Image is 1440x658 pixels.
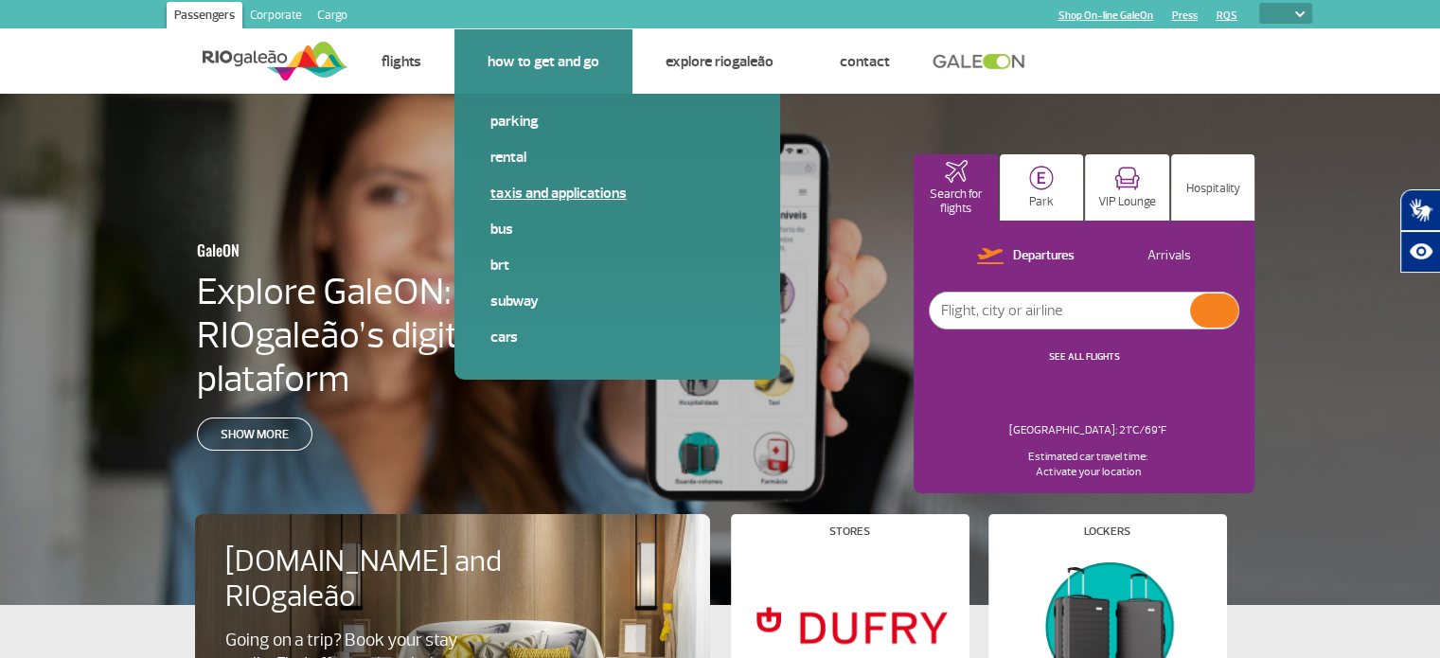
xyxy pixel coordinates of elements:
[971,244,1080,269] button: Departures
[1106,244,1197,269] button: Arrivals
[923,187,988,216] p: Search for flights
[930,293,1190,329] input: Flight, city or airline
[1217,9,1237,22] a: RQS
[945,160,968,183] img: airplaneHomeActive.svg
[490,183,744,204] a: Taxis and applications
[1084,526,1130,537] h4: Lockers
[1040,450,1159,480] p: Estimated car travel time: Activate your location
[829,526,870,537] h4: Stores
[1400,189,1440,231] button: Abrir tradutor de língua de sinais.
[1172,9,1198,22] a: Press
[490,255,744,276] a: BRT
[488,52,599,71] a: How to get and go
[197,418,312,451] a: Show more
[1043,349,1126,365] button: SEE ALL FLIGHTS
[1400,231,1440,273] button: Abrir recursos assistivos.
[197,270,606,400] h4: Explore GaleON: RIOgaleão’s digital plataform
[1114,167,1140,190] img: vipRoom.svg
[666,52,773,71] a: Explore RIOgaleão
[1098,195,1156,209] p: VIP Lounge
[1000,154,1084,221] button: Park
[1029,195,1054,209] p: Park
[225,544,526,614] h4: [DOMAIN_NAME] and RIOgaleão
[310,2,355,32] a: Cargo
[1013,247,1075,265] p: Departures
[1186,196,1240,210] p: Hospitality
[1199,162,1228,191] img: hospitality.svg
[490,111,744,132] a: Parking
[197,230,513,270] h3: GaleON
[490,147,744,168] a: Rental
[1171,154,1255,221] button: Hospitality
[914,154,998,221] button: Search for flights
[1400,189,1440,273] div: Plugin de acessibilidade da Hand Talk.
[1085,154,1169,221] button: VIP Lounge
[1147,247,1191,265] p: Arrivals
[1058,9,1153,22] a: Shop On-line GaleOn
[840,52,890,71] a: Contact
[167,2,242,32] a: Passengers
[490,327,744,347] a: Cars
[382,52,421,71] a: Flights
[1049,350,1120,363] a: SEE ALL FLIGHTS
[490,219,744,240] a: Bus
[1029,166,1054,190] img: carParkingHome.svg
[490,291,744,311] a: Subway
[1020,423,1177,438] p: [GEOGRAPHIC_DATA]: 21°C/69°F
[242,2,310,32] a: Corporate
